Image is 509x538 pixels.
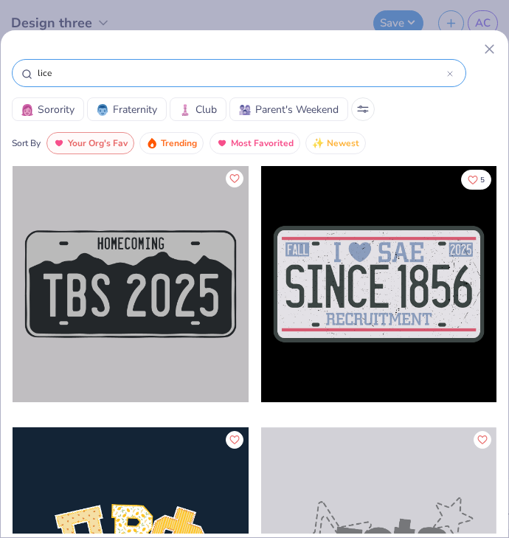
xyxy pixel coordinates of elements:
[474,431,491,449] button: Like
[226,170,243,187] button: Like
[461,170,491,190] button: Like
[38,102,75,117] span: Sorority
[12,137,41,150] div: Sort By
[312,137,324,149] img: newest.gif
[12,97,84,121] button: SororitySorority
[53,137,65,149] img: most_fav.gif
[170,97,226,121] button: ClubClub
[351,97,375,121] button: Sort Popup Button
[87,97,167,121] button: FraternityFraternity
[179,104,191,116] img: Club
[97,104,108,116] img: Fraternity
[68,135,128,152] span: Your Org's Fav
[36,66,447,80] input: Try "Alpha"
[210,132,300,154] button: Most Favorited
[226,431,243,449] button: Like
[161,135,197,152] span: Trending
[305,132,366,154] button: Newest
[216,137,228,149] img: most_fav.gif
[229,97,348,121] button: Parent's WeekendParent's Weekend
[46,132,134,154] button: Your Org's Fav
[231,135,294,152] span: Most Favorited
[255,102,339,117] span: Parent's Weekend
[113,102,157,117] span: Fraternity
[327,135,359,152] span: Newest
[139,132,204,154] button: Trending
[239,104,251,116] img: Parent's Weekend
[195,102,217,117] span: Club
[21,104,33,116] img: Sorority
[480,176,485,184] span: 5
[146,137,158,149] img: trending.gif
